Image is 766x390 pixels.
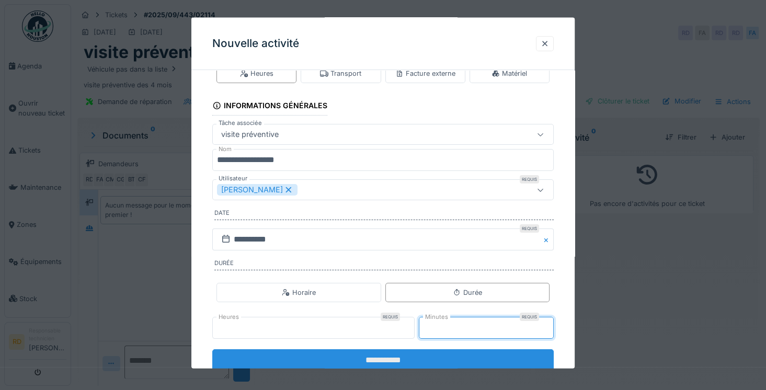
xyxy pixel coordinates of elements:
div: visite préventive [217,129,283,140]
div: Transport [320,68,361,78]
h3: Nouvelle activité [212,37,299,50]
label: Nom [216,145,234,154]
div: [PERSON_NAME] [217,184,298,196]
div: Requis [520,313,539,321]
label: Tâche associée [216,119,264,128]
div: Durée [453,287,482,297]
label: Date [214,209,554,220]
label: Utilisateur [216,174,249,183]
div: Requis [381,313,400,321]
div: Facture externe [395,68,455,78]
div: Informations générales [212,98,327,116]
label: Durée [214,259,554,270]
div: Matériel [491,68,527,78]
div: Heures [240,68,273,78]
label: Heures [216,313,241,322]
button: Close [542,228,554,250]
label: Minutes [423,313,450,322]
div: Horaire [282,287,316,297]
div: Requis [520,175,539,183]
div: Requis [520,224,539,233]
